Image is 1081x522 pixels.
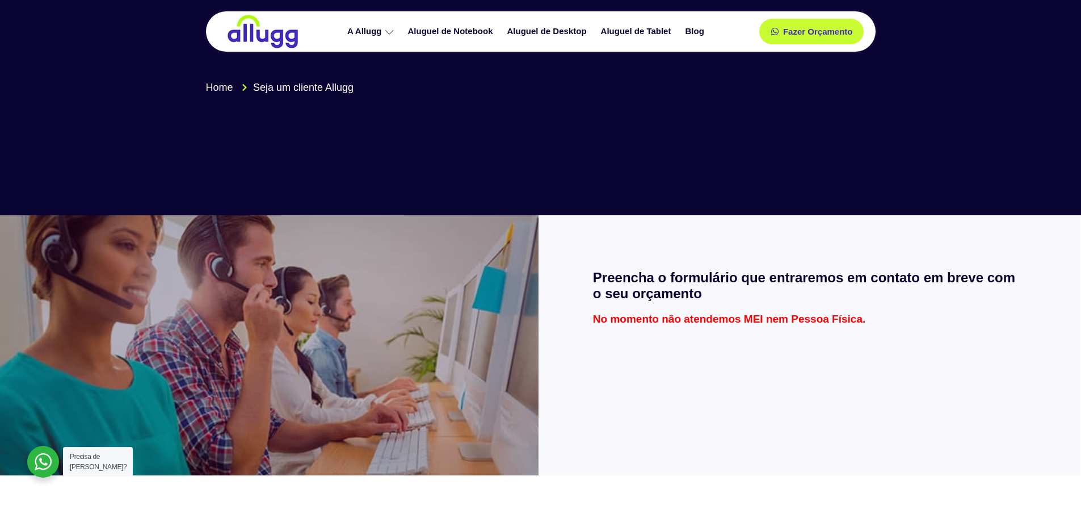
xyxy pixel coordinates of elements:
a: Aluguel de Tablet [595,22,680,41]
p: No momento não atendemos MEI nem Pessoa Física. [593,314,1027,324]
a: Aluguel de Notebook [402,22,502,41]
img: locação de TI é Allugg [226,14,300,49]
h2: Preencha o formulário que entraremos em contato em breve com o seu orçamento [593,270,1027,303]
span: Seja um cliente Allugg [250,80,354,95]
a: Fazer Orçamento [759,19,864,44]
a: Blog [679,22,712,41]
span: Precisa de [PERSON_NAME]? [70,453,127,471]
a: A Allugg [342,22,402,41]
span: Home [206,80,233,95]
iframe: Form 0 [593,336,1027,421]
a: Aluguel de Desktop [502,22,595,41]
span: Fazer Orçamento [783,27,853,36]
